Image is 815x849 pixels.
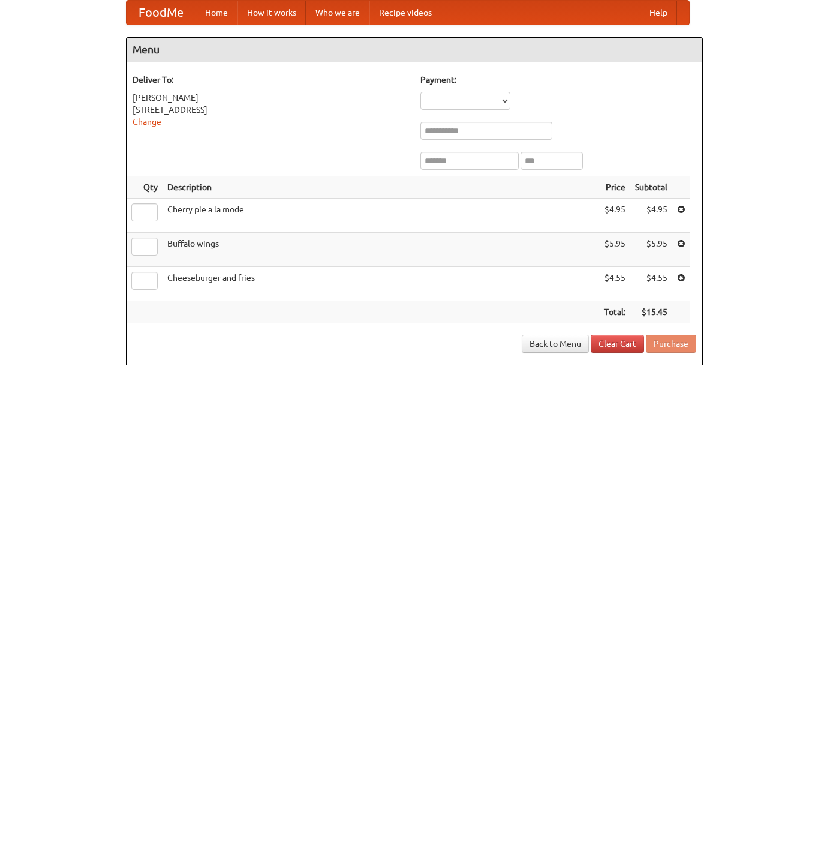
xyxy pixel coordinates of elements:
td: $4.95 [599,199,630,233]
a: Home [196,1,237,25]
th: $15.45 [630,301,672,323]
h4: Menu [127,38,702,62]
td: $5.95 [630,233,672,267]
td: $4.95 [630,199,672,233]
a: Clear Cart [591,335,644,353]
div: [PERSON_NAME] [133,92,408,104]
th: Qty [127,176,163,199]
a: Change [133,117,161,127]
h5: Deliver To: [133,74,408,86]
th: Price [599,176,630,199]
a: How it works [237,1,306,25]
th: Subtotal [630,176,672,199]
div: [STREET_ADDRESS] [133,104,408,116]
td: $4.55 [630,267,672,301]
td: Buffalo wings [163,233,599,267]
td: $5.95 [599,233,630,267]
a: Who we are [306,1,369,25]
a: Help [640,1,677,25]
a: Back to Menu [522,335,589,353]
button: Purchase [646,335,696,353]
a: Recipe videos [369,1,441,25]
th: Total: [599,301,630,323]
th: Description [163,176,599,199]
td: $4.55 [599,267,630,301]
td: Cherry pie a la mode [163,199,599,233]
td: Cheeseburger and fries [163,267,599,301]
h5: Payment: [420,74,696,86]
a: FoodMe [127,1,196,25]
